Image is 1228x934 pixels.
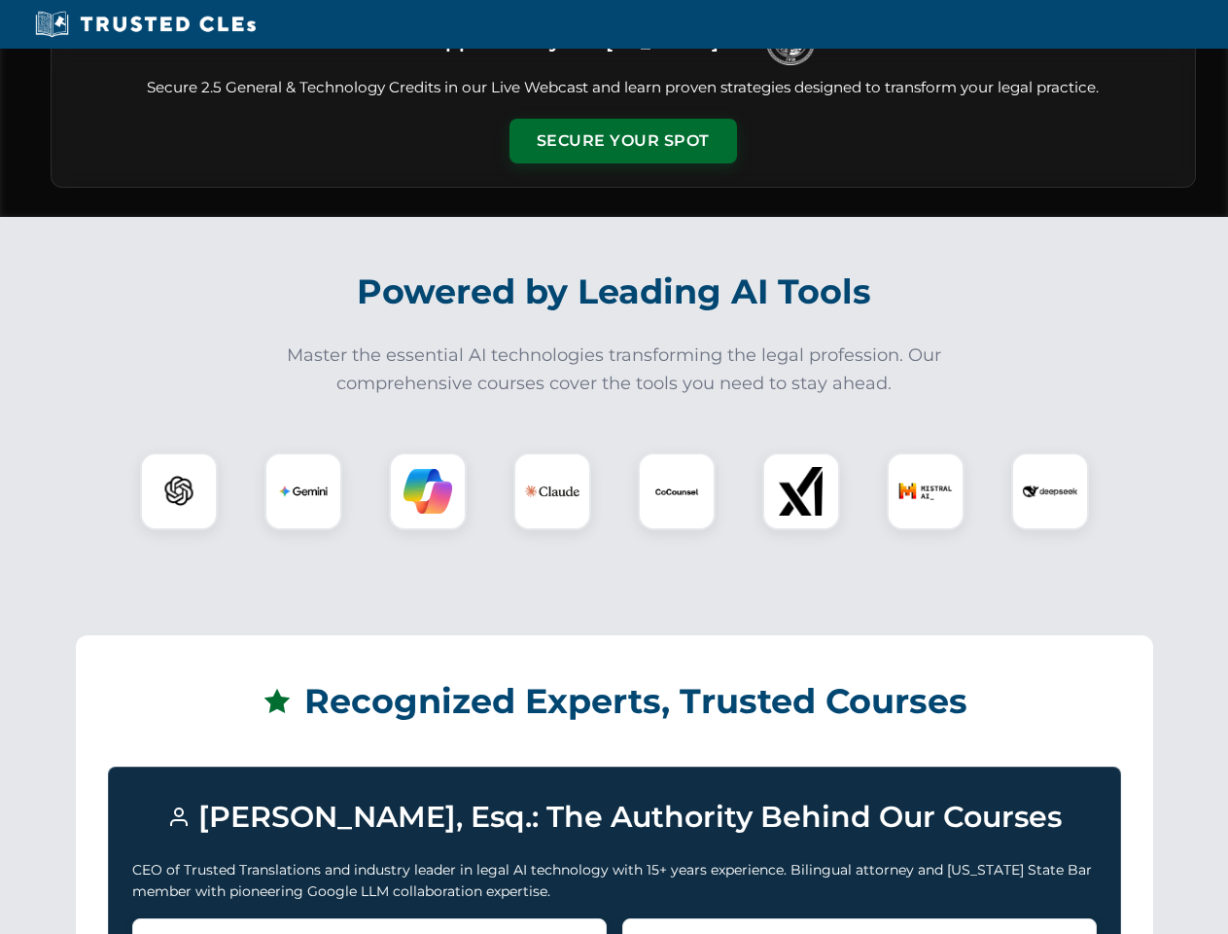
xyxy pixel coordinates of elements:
[887,452,965,530] div: Mistral AI
[1023,464,1077,519] img: DeepSeek Logo
[151,463,207,520] img: ChatGPT Logo
[132,791,1097,844] h3: [PERSON_NAME], Esq.: The Authority Behind Our Courses
[762,452,840,530] div: xAI
[638,452,716,530] div: CoCounsel
[76,258,1153,326] h2: Powered by Leading AI Tools
[75,77,1172,99] p: Secure 2.5 General & Technology Credits in our Live Webcast and learn proven strategies designed ...
[1011,452,1089,530] div: DeepSeek
[525,464,579,519] img: Claude Logo
[29,10,262,39] img: Trusted CLEs
[898,464,953,519] img: Mistral AI Logo
[403,467,452,516] img: Copilot Logo
[140,452,218,530] div: ChatGPT
[777,467,825,516] img: xAI Logo
[652,467,701,516] img: CoCounsel Logo
[132,859,1097,903] p: CEO of Trusted Translations and industry leader in legal AI technology with 15+ years experience....
[279,467,328,516] img: Gemini Logo
[513,452,591,530] div: Claude
[389,452,467,530] div: Copilot
[108,667,1121,736] h2: Recognized Experts, Trusted Courses
[264,452,342,530] div: Gemini
[274,341,955,398] p: Master the essential AI technologies transforming the legal profession. Our comprehensive courses...
[509,119,737,163] button: Secure Your Spot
